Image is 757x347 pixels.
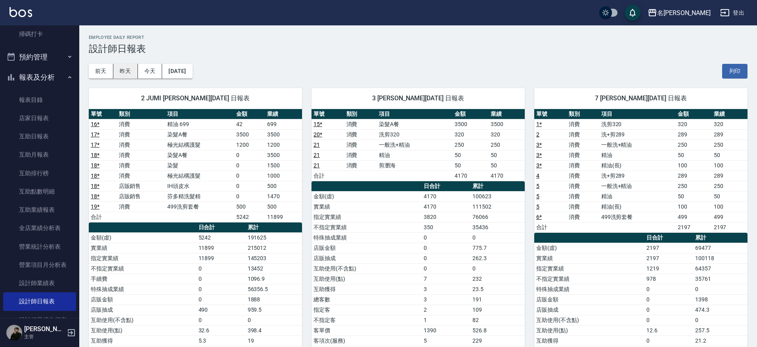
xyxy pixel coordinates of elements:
td: 42 [234,119,265,129]
td: 289 [712,129,747,140]
td: 0 [470,232,525,243]
td: 0 [234,181,265,191]
td: 978 [644,274,693,284]
td: 0 [644,294,693,305]
button: 名[PERSON_NAME] [644,5,714,21]
td: 消費 [117,129,166,140]
td: 50 [712,191,747,201]
td: 64357 [693,263,747,274]
td: 5242 [234,212,265,222]
h5: [PERSON_NAME] [24,325,65,333]
td: 互助使用(點) [312,274,422,284]
th: 累計 [470,181,525,192]
td: 1096.9 [246,274,302,284]
td: 指定實業績 [89,253,197,263]
td: 0 [644,315,693,325]
td: 店販金額 [89,294,197,305]
td: 100623 [470,191,525,201]
td: 互助獲得 [89,335,197,346]
td: 109 [470,305,525,315]
td: 35436 [470,222,525,232]
td: 289 [712,171,747,181]
td: 精油 699 [165,119,234,129]
a: 21 [314,162,320,169]
td: 消費 [567,191,599,201]
td: 店販金額 [312,243,422,253]
td: 指定實業績 [534,263,644,274]
td: 實業績 [534,253,644,263]
th: 業績 [489,109,525,119]
td: 洗+剪289 [599,129,676,140]
td: 5.3 [197,335,246,346]
td: 0 [234,160,265,171]
td: 消費 [567,212,599,222]
td: 0 [234,191,265,201]
td: 消費 [117,160,166,171]
img: Person [6,325,22,341]
td: 100 [676,201,711,212]
a: 營業項目月分析表 [3,256,76,274]
td: 21.2 [693,335,747,346]
td: 互助使用(點) [89,325,197,335]
td: 100 [676,160,711,171]
td: 1200 [234,140,265,150]
td: 消費 [567,119,599,129]
td: 76066 [470,212,525,222]
td: 250 [453,140,489,150]
td: 50 [676,191,711,201]
td: 320 [712,119,747,129]
td: 50 [453,150,489,160]
td: 合計 [89,212,117,222]
button: 預約管理 [3,47,76,67]
td: 250 [712,181,747,191]
td: 店販金額 [534,294,644,305]
td: 1500 [265,160,302,171]
td: 1 [422,315,470,325]
td: 3820 [422,212,470,222]
td: 4170 [453,171,489,181]
td: 100 [712,160,747,171]
td: 精油 [377,150,453,160]
th: 日合計 [197,222,246,233]
td: 526.8 [470,325,525,335]
td: 消費 [567,140,599,150]
button: [DATE] [162,64,192,79]
td: 7 [422,274,470,284]
td: 染髮A餐 [377,119,453,129]
button: 前天 [89,64,113,79]
td: 一般洗+精油 [599,140,676,150]
th: 業績 [265,109,302,119]
td: 消費 [567,171,599,181]
td: 2 [422,305,470,315]
a: 5 [536,183,539,189]
td: 4170 [489,171,525,181]
a: 互助業績報表 [3,201,76,219]
button: 今天 [138,64,162,79]
td: 互助使用(點) [534,325,644,335]
td: 互助獲得 [312,284,422,294]
td: 289 [676,171,711,181]
td: 699 [265,119,302,129]
td: 消費 [567,201,599,212]
td: 500 [265,181,302,191]
td: 50 [676,150,711,160]
th: 類別 [567,109,599,119]
table: a dense table [312,109,525,181]
td: 1398 [693,294,747,305]
td: 2197 [644,253,693,263]
th: 業績 [712,109,747,119]
td: 35761 [693,274,747,284]
td: 0 [197,315,246,325]
td: 1390 [422,325,470,335]
th: 日合計 [422,181,470,192]
td: 0 [693,284,747,294]
td: 消費 [344,140,377,150]
td: 320 [676,119,711,129]
td: 不指定客 [312,315,422,325]
td: 0 [246,315,302,325]
h3: 設計師日報表 [89,43,747,54]
td: 215012 [246,243,302,253]
td: 互助使用(不含點) [534,315,644,325]
td: 客項次(服務) [312,335,422,346]
td: 5242 [197,232,246,243]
